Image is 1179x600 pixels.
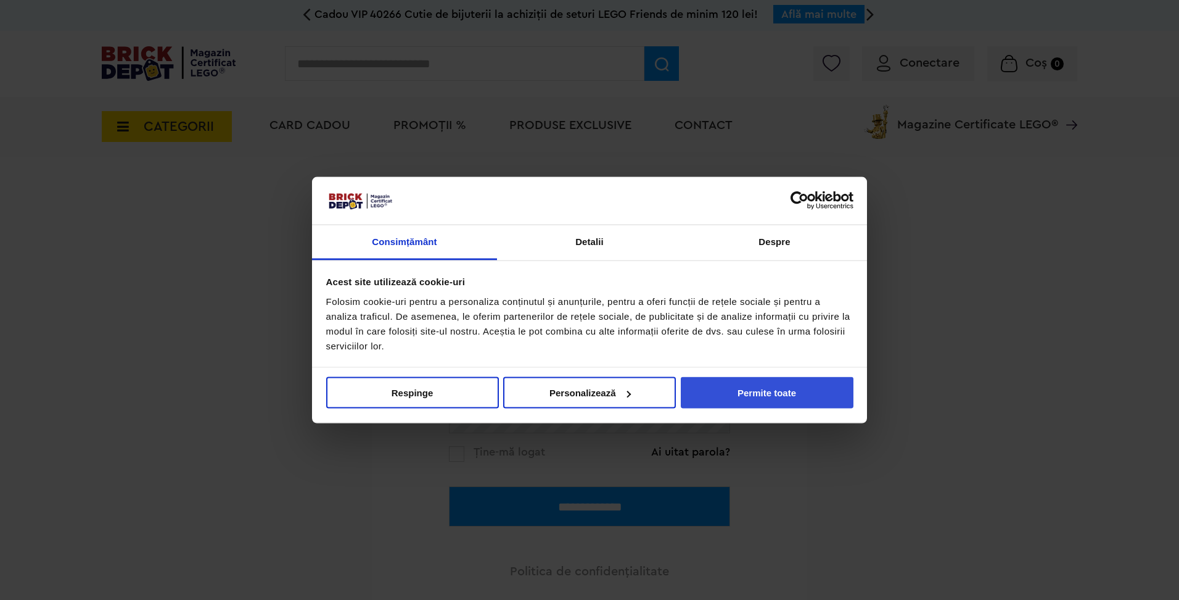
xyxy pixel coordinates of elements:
[312,225,497,260] a: Consimțământ
[326,191,394,210] img: siglă
[326,275,853,290] div: Acest site utilizează cookie-uri
[503,377,676,409] button: Personalizează
[746,191,853,210] a: Usercentrics Cookiebot - opens in a new window
[497,225,682,260] a: Detalii
[681,377,853,409] button: Permite toate
[682,225,867,260] a: Despre
[326,377,499,409] button: Respinge
[326,294,853,353] div: Folosim cookie-uri pentru a personaliza conținutul și anunțurile, pentru a oferi funcții de rețel...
